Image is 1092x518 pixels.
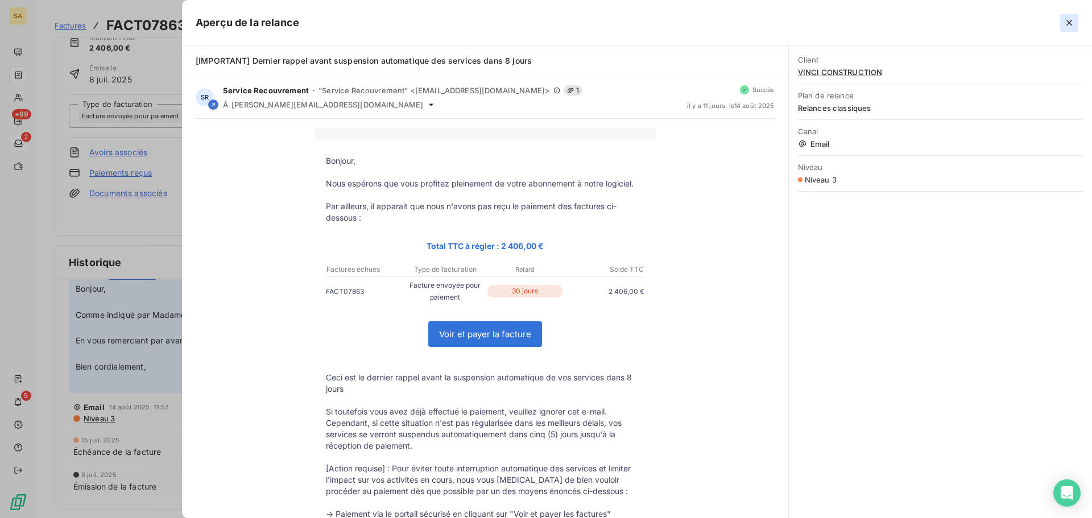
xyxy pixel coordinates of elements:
[231,100,423,109] span: [PERSON_NAME][EMAIL_ADDRESS][DOMAIN_NAME]
[326,264,405,275] p: Factures échues
[406,264,485,275] p: Type de facturation
[798,68,1083,77] span: VINCI CONSTRUCTION
[312,87,315,94] span: -
[798,163,1083,172] span: Niveau
[752,86,775,93] span: Succès
[429,322,541,346] a: Voir et payer la facture
[805,175,837,184] span: Niveau 3
[223,86,309,95] span: Service Recouvrement
[798,139,1083,148] span: Email
[326,178,644,189] p: Nous espérons que vous profitez pleinement de votre abonnement à notre logiciel.
[486,264,564,275] p: Retard
[487,285,562,297] p: 30 jours
[326,285,406,297] p: FACT07863
[326,155,644,167] p: Bonjour,
[798,127,1083,136] span: Canal
[798,91,1083,100] span: Plan de relance
[798,55,1083,64] span: Client
[223,100,228,109] span: À
[326,201,644,223] p: Par ailleurs, il apparait que nous n'avons pas reçu le paiement des factures ci-dessous :
[798,103,1083,113] span: Relances classiques
[318,86,550,95] span: "Service Recouvrement" <[EMAIL_ADDRESS][DOMAIN_NAME]>
[1053,479,1081,507] div: Open Intercom Messenger
[564,85,582,96] span: 1
[196,15,299,31] h5: Aperçu de la relance
[406,279,485,303] p: Facture envoyée pour paiement
[687,102,775,109] span: il y a 11 jours , le 14 août 2025
[326,372,644,395] p: Ceci est le dernier rappel avant la suspension automatique de vos services dans 8 jours
[326,406,644,417] p: Si toutefois vous avez déjà effectué le paiement, veuillez ignorer cet e-mail.
[326,417,644,451] p: Cependant, si cette situation n'est pas régularisée dans les meilleurs délais, vos services se ve...
[565,264,644,275] p: Solde TTC
[196,56,532,65] span: [IMPORTANT] Dernier rappel avant suspension automatique des services dans 8 jours
[326,463,644,497] p: [Action requise] : Pour éviter toute interruption automatique des services et limiter l'impact su...
[565,285,644,297] p: 2 406,00 €
[326,239,644,252] p: Total TTC à régler : 2 406,00 €
[196,88,214,106] div: SR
